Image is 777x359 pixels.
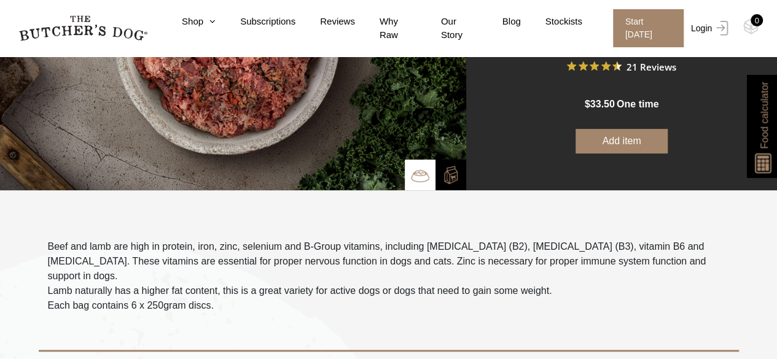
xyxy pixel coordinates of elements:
[757,82,771,149] span: Food calculator
[355,15,416,42] a: Why Raw
[411,166,429,185] img: TBD_Bowl.png
[567,57,676,75] button: Rated 4.6 out of 5 stars from 21 reviews. Jump to reviews.
[157,15,216,29] a: Shop
[585,99,590,109] span: $
[295,15,355,29] a: Reviews
[627,57,676,75] span: 21 Reviews
[442,166,460,184] img: TBD_Build-A-Box-2.png
[617,99,658,109] span: one time
[521,15,582,29] a: Stockists
[48,298,730,313] p: Each bag contains 6 x 250gram discs.
[576,129,668,153] button: Add item
[613,9,684,47] span: Start [DATE]
[590,99,615,109] span: 33.50
[48,239,730,284] p: Beef and lamb are high in protein, iron, zinc, selenium and B-Group vitamins, including [MEDICAL_...
[416,15,478,42] a: Our Story
[743,18,759,34] img: TBD_Cart-Empty.png
[601,9,688,47] a: Start [DATE]
[751,14,763,26] div: 0
[216,15,295,29] a: Subscriptions
[478,15,521,29] a: Blog
[48,284,730,298] p: Lamb naturally has a higher fat content, this is a great variety for active dogs or dogs that nee...
[688,9,728,47] a: Login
